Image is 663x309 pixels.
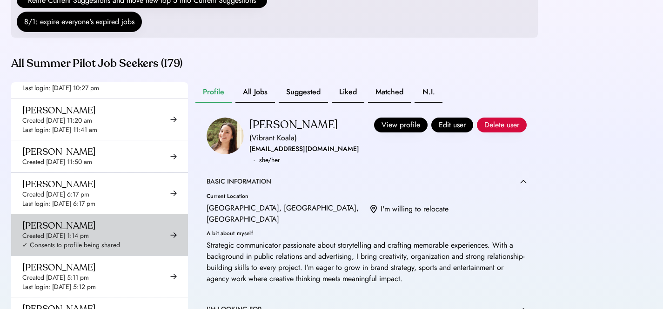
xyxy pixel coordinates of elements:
[235,82,275,103] button: All Jobs
[431,118,473,132] button: Edit user
[22,241,120,250] div: ✓ Consents to profile being shared
[22,220,96,231] div: [PERSON_NAME]
[22,146,96,158] div: [PERSON_NAME]
[195,82,232,103] button: Profile
[22,116,92,125] div: Created [DATE] 11:20 am
[415,82,442,103] button: N.I.
[22,84,99,93] div: Last login: [DATE] 10:27 pm
[207,240,527,284] div: Strategic communicator passionate about storytelling and crafting memorable experiences. With a b...
[207,193,363,199] div: Current Location
[17,12,142,32] button: 8/1: expire everyone's expired jobs
[22,178,96,190] div: [PERSON_NAME]
[170,116,177,123] img: arrow-right-black.svg
[22,199,95,209] div: Last login: [DATE] 6:17 pm
[22,158,92,167] div: Created [DATE] 11:50 am
[170,153,177,160] img: arrow-right-black.svg
[520,179,527,184] img: caret-up.svg
[374,118,428,132] button: View profile
[259,155,280,166] div: she/her
[22,190,89,199] div: Created [DATE] 6:17 pm
[279,82,328,103] button: Suggested
[170,232,177,238] img: arrow-right-black.svg
[207,118,244,154] img: https%3A%2F%2F9c4076a67d41be3ea2c0407e1814dbd4.cdn.bubble.io%2Ff1750865448688x809484767749723900%...
[477,118,527,132] button: Delete user
[368,82,411,103] button: Matched
[170,273,177,280] img: arrow-right-black.svg
[170,190,177,197] img: arrow-right-black.svg
[22,231,89,241] div: Created [DATE] 1:14 pm
[249,144,359,155] div: [EMAIL_ADDRESS][DOMAIN_NAME]
[22,262,96,273] div: [PERSON_NAME]
[11,56,538,71] div: All Summer Pilot Job Seekers (179)
[207,230,527,236] div: A bit about myself
[332,82,364,103] button: Liked
[249,118,338,132] div: [PERSON_NAME]
[253,155,255,166] div: ·
[370,205,377,214] img: location.svg
[22,273,89,283] div: Created [DATE] 5:11 pm
[22,283,96,292] div: Last login: [DATE] 5:12 pm
[249,132,297,144] div: (Vibrant Koala)
[207,177,271,186] div: BASIC INFORMATION
[22,105,96,116] div: [PERSON_NAME]
[207,203,363,225] div: [GEOGRAPHIC_DATA], [GEOGRAPHIC_DATA], [GEOGRAPHIC_DATA]
[381,204,449,215] div: I'm willing to relocate
[22,125,97,135] div: Last login: [DATE] 11:41 am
